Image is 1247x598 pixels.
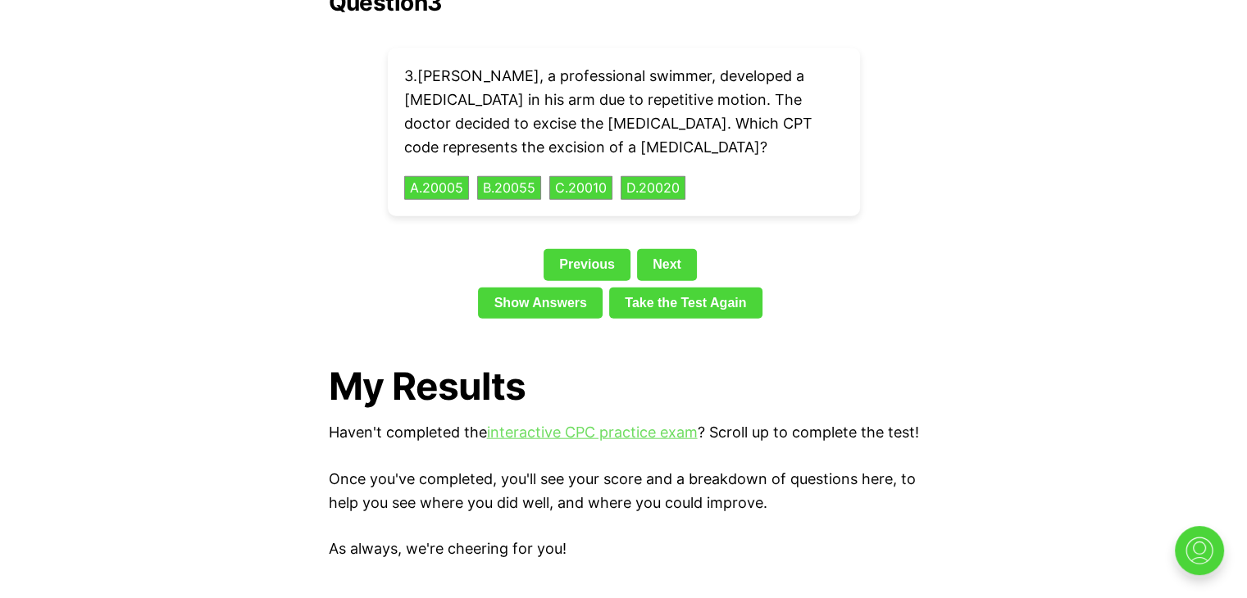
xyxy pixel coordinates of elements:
[329,537,919,561] p: As always, we're cheering for you!
[544,249,630,280] a: Previous
[621,176,685,201] button: D.20020
[329,421,919,445] p: Haven't completed the ? Scroll up to complete the test!
[329,468,919,515] p: Once you've completed, you'll see your score and a breakdown of questions here, to help you see w...
[404,176,469,201] button: A.20005
[329,365,919,408] h1: My Results
[477,176,541,201] button: B.20055
[487,424,698,441] a: interactive CPC practice exam
[637,249,697,280] a: Next
[478,288,603,319] a: Show Answers
[609,288,762,319] a: Take the Test Again
[549,176,612,201] button: C.20010
[404,65,844,159] p: 3 . [PERSON_NAME], a professional swimmer, developed a [MEDICAL_DATA] in his arm due to repetitiv...
[1161,518,1247,598] iframe: portal-trigger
